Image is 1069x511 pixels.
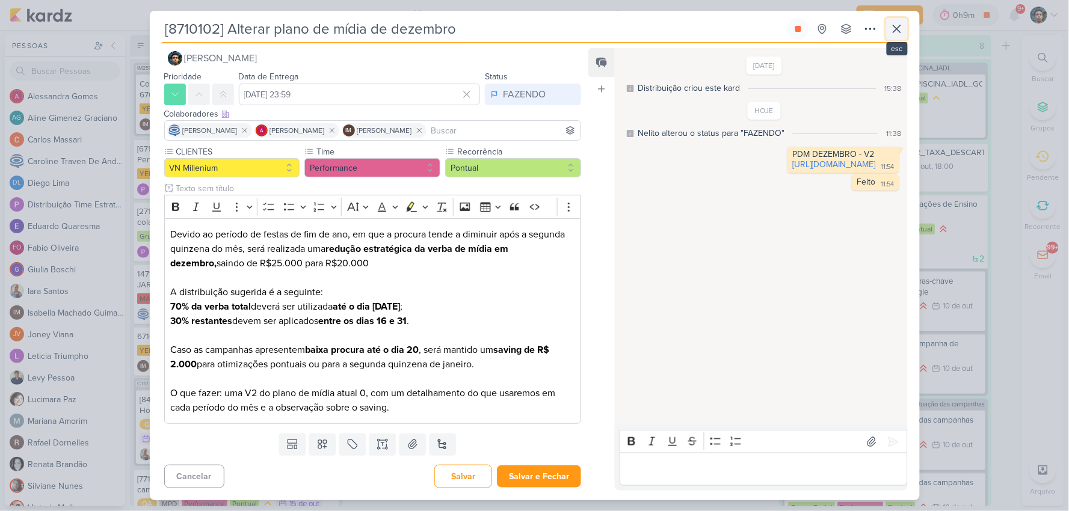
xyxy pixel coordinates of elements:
div: Isabella Machado Guimarães [343,124,355,136]
p: IM [346,128,352,134]
div: Distribuição criou este kard [638,82,740,94]
div: Parar relógio [793,24,803,34]
label: Time [315,145,440,158]
span: [PERSON_NAME] [185,51,257,66]
label: CLIENTES [175,145,300,158]
strong: 30% restantes [170,315,232,327]
img: Alessandra Gomes [256,124,268,136]
div: Este log é visível à todos no kard [627,130,634,137]
div: Editor toolbar [620,430,907,453]
p: deverá ser utilizada ; [170,299,575,314]
button: Salvar e Fechar [497,465,581,488]
p: Caso as campanhas apresentem , será mantido um para otimizações pontuais ou para a segunda quinze... [170,343,575,415]
input: Select a date [239,84,481,105]
span: [PERSON_NAME] [270,125,325,136]
span: [PERSON_NAME] [357,125,412,136]
div: PDM DEZEMBRO - V2 [793,149,894,159]
label: Data de Entrega [239,72,299,82]
input: Buscar [429,123,579,138]
input: Texto sem título [174,182,582,195]
div: 11:54 [881,180,895,189]
div: FAZENDO [503,87,546,102]
span: [PERSON_NAME] [183,125,238,136]
button: Salvar [434,465,492,488]
button: [PERSON_NAME] [164,47,582,69]
div: Este log é visível à todos no kard [627,85,634,92]
p: Devido ao período de festas de fim de ano, em que a procura tende a diminuir após a segunda quinz... [170,227,575,271]
strong: baixa procura até o dia 20 [305,344,419,356]
div: Colaboradores [164,108,582,120]
div: 11:54 [881,162,895,172]
div: Feito [857,177,876,187]
div: 11:38 [887,128,902,139]
p: A distribuição sugerida é a seguinte: [170,285,575,299]
label: Prioridade [164,72,202,82]
div: 15:38 [885,83,902,94]
button: Pontual [445,158,581,177]
input: Kard Sem Título [162,18,785,40]
strong: até o dia [DATE] [333,301,400,313]
div: Editor editing area: main [164,218,582,424]
button: Cancelar [164,465,224,488]
button: FAZENDO [485,84,581,105]
label: Status [485,72,508,82]
button: Performance [304,158,440,177]
strong: redução estratégica da verba de mídia em dezembro, [170,243,508,269]
strong: entre os dias 16 e 31 [318,315,407,327]
div: Editor toolbar [164,195,582,218]
div: Nelito alterou o status para "FAZENDO" [638,127,784,139]
strong: 70% da verba total [170,301,251,313]
label: Recorrência [456,145,581,158]
a: [URL][DOMAIN_NAME] [793,159,876,170]
button: VN Millenium [164,158,300,177]
div: esc [887,42,908,55]
p: devem ser aplicados . [170,314,575,328]
div: Editor editing area: main [620,453,907,486]
img: Caroline Traven De Andrade [168,124,180,136]
img: Nelito Junior [168,51,182,66]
